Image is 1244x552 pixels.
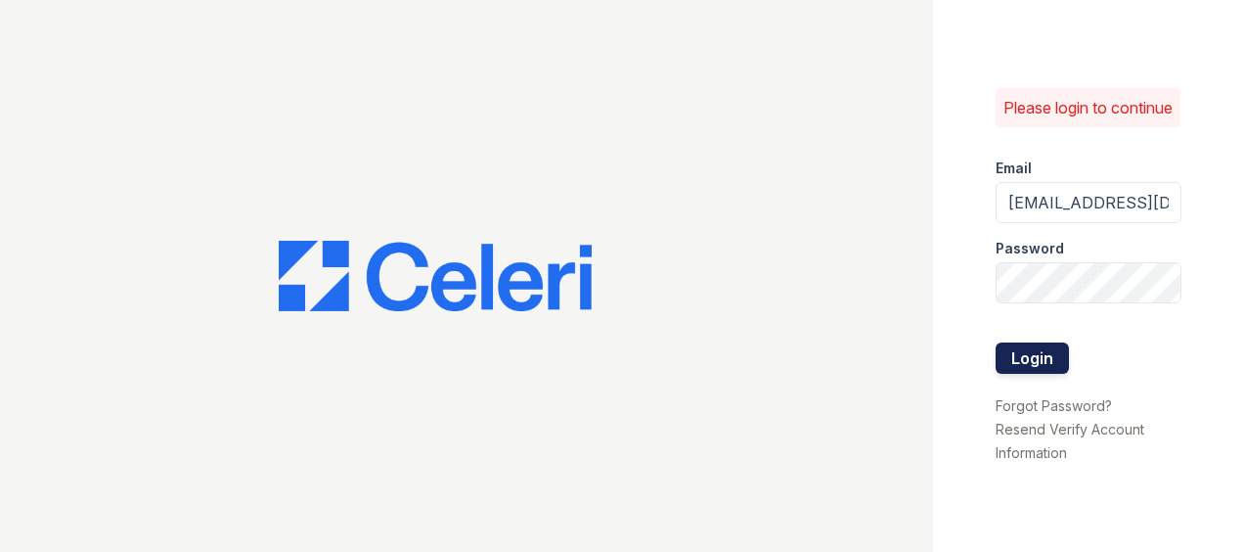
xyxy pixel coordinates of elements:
label: Password [996,239,1064,258]
button: Login [996,343,1069,374]
a: Resend Verify Account Information [996,421,1144,461]
label: Email [996,159,1032,178]
img: CE_Logo_Blue-a8612792a0a2168367f1c8372b55b34899dd931a85d93a1a3d3e32e68fde9ad4.png [279,241,592,311]
a: Forgot Password? [996,397,1112,414]
p: Please login to continue [1003,96,1173,119]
